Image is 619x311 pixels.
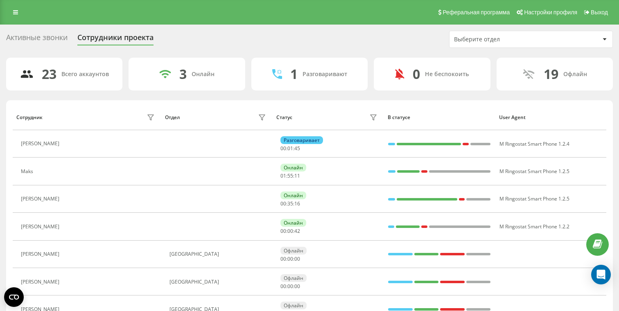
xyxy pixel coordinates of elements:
[21,251,61,257] div: [PERSON_NAME]
[287,283,293,290] span: 00
[42,66,56,82] div: 23
[280,146,300,151] div: : :
[287,228,293,234] span: 00
[563,71,587,78] div: Офлайн
[280,145,286,152] span: 00
[169,251,268,257] div: [GEOGRAPHIC_DATA]
[454,36,552,43] div: Выберите отдел
[287,172,293,179] span: 55
[165,115,180,120] div: Отдел
[280,192,306,199] div: Онлайн
[280,201,300,207] div: : :
[276,115,292,120] div: Статус
[280,164,306,171] div: Онлайн
[287,200,293,207] span: 35
[21,224,61,230] div: [PERSON_NAME]
[499,223,569,230] span: M Ringostat Smart Phone 1.2.2
[280,136,323,144] div: Разговаривает
[388,115,491,120] div: В статусе
[499,168,569,175] span: M Ringostat Smart Phone 1.2.5
[192,71,215,78] div: Онлайн
[21,196,61,202] div: [PERSON_NAME]
[425,71,469,78] div: Не беспокоить
[499,195,569,202] span: M Ringostat Smart Phone 1.2.5
[544,66,558,82] div: 19
[294,283,300,290] span: 00
[280,219,306,227] div: Онлайн
[280,255,286,262] span: 00
[413,66,420,82] div: 0
[303,71,347,78] div: Разговаривают
[280,283,286,290] span: 00
[16,115,43,120] div: Сотрудник
[61,71,109,78] div: Всего аккаунтов
[280,302,307,309] div: Офлайн
[443,9,510,16] span: Реферальная программа
[294,228,300,234] span: 42
[591,265,611,284] div: Open Intercom Messenger
[280,284,300,289] div: : :
[21,141,61,146] div: [PERSON_NAME]
[77,33,154,46] div: Сотрудники проекта
[21,169,35,174] div: Maks
[280,228,300,234] div: : :
[499,140,569,147] span: M Ringostat Smart Phone 1.2.4
[280,247,307,255] div: Офлайн
[524,9,577,16] span: Настройки профиля
[280,172,286,179] span: 01
[169,279,268,285] div: [GEOGRAPHIC_DATA]
[4,287,24,307] button: Open CMP widget
[294,145,300,152] span: 45
[499,115,603,120] div: User Agent
[294,255,300,262] span: 00
[280,173,300,179] div: : :
[6,33,68,46] div: Активные звонки
[21,279,61,285] div: [PERSON_NAME]
[287,255,293,262] span: 00
[294,200,300,207] span: 16
[290,66,298,82] div: 1
[179,66,187,82] div: 3
[591,9,608,16] span: Выход
[294,172,300,179] span: 11
[280,200,286,207] span: 00
[287,145,293,152] span: 01
[280,256,300,262] div: : :
[280,228,286,234] span: 00
[280,274,307,282] div: Офлайн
